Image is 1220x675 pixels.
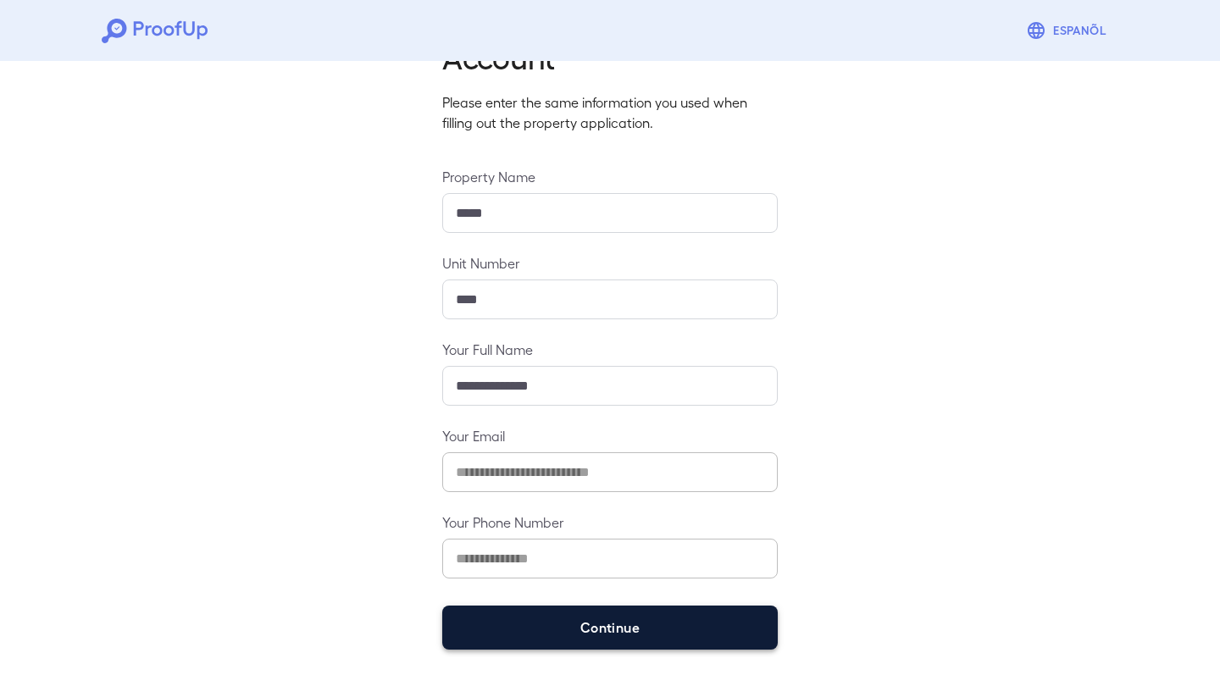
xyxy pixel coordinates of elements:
label: Your Phone Number [442,512,778,532]
label: Your Email [442,426,778,445]
label: Unit Number [442,253,778,273]
button: Continue [442,606,778,650]
p: Please enter the same information you used when filling out the property application. [442,92,778,133]
label: Your Full Name [442,340,778,359]
button: Espanõl [1019,14,1118,47]
label: Property Name [442,167,778,186]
